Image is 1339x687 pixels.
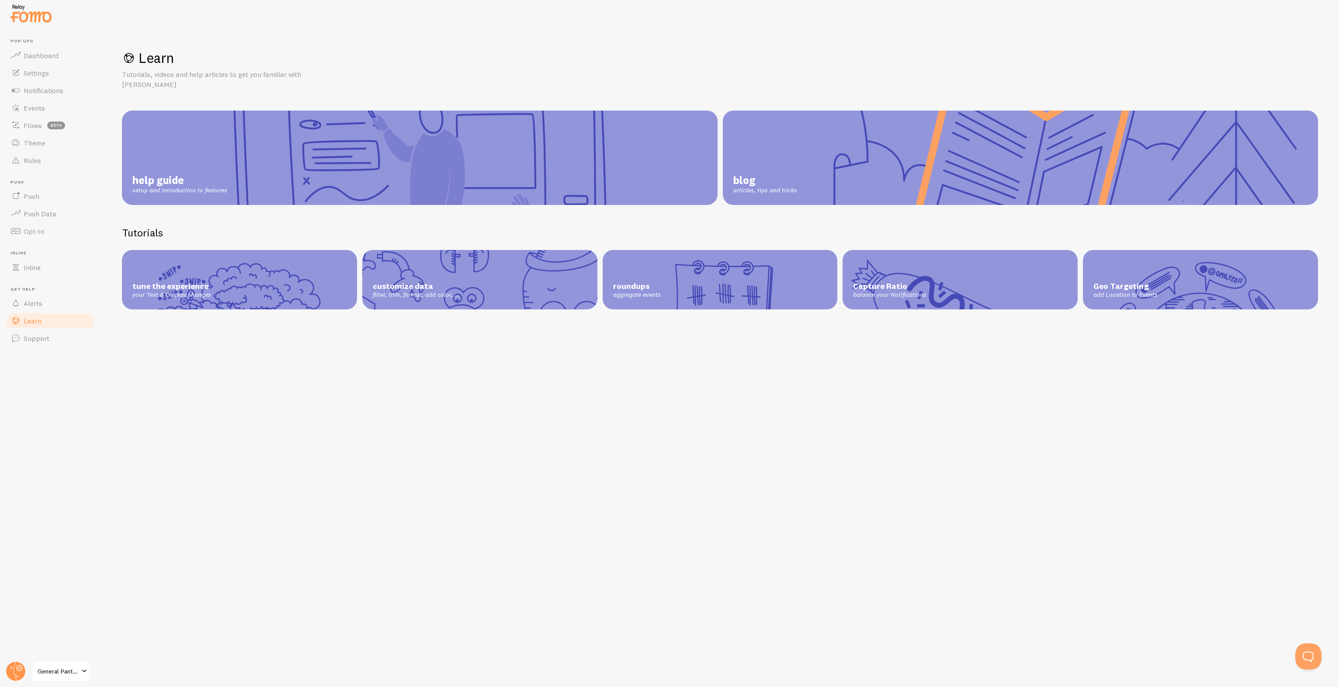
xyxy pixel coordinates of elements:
[5,330,95,347] a: Support
[38,666,79,677] span: General Pants Co.
[24,104,45,112] span: Events
[132,291,347,299] span: your Text & Display changes
[24,263,41,272] span: Inline
[5,64,95,82] a: Settings
[24,209,56,218] span: Push Data
[24,192,39,201] span: Push
[132,281,347,291] span: tune the experience
[5,205,95,222] a: Push Data
[10,250,95,256] span: Inline
[122,226,1318,239] h2: Tutorials
[1295,643,1322,670] iframe: Help Scout Beacon - Open
[10,38,95,44] span: Pop-ups
[24,316,42,325] span: Learn
[24,86,63,95] span: Notifications
[5,295,95,312] a: Alerts
[10,180,95,185] span: Push
[132,187,227,194] span: setup and introduction to features
[1093,291,1308,299] span: add Location to Events
[5,82,95,99] a: Notifications
[613,281,827,291] span: roundups
[122,49,1318,67] h1: Learn
[5,152,95,169] a: Rules
[5,312,95,330] a: Learn
[5,99,95,117] a: Events
[853,291,1067,299] span: balance your Notifications
[373,281,587,291] span: customize data
[853,281,1067,291] span: Capture Ratio
[24,69,49,77] span: Settings
[24,139,45,147] span: Theme
[5,187,95,205] a: Push
[5,134,95,152] a: Theme
[24,121,42,130] span: Flows
[733,173,797,187] span: blog
[132,173,227,187] span: help guide
[613,291,827,299] span: aggregate events
[122,111,718,205] a: help guide setup and introduction to features
[733,187,797,194] span: articles, tips and tricks
[24,299,42,308] span: Alerts
[1093,281,1308,291] span: Geo Targeting
[10,287,95,292] span: Get Help
[24,227,44,236] span: Opt-In
[9,2,53,24] img: fomo-relay-logo-orange.svg
[5,259,95,276] a: Inline
[5,222,95,240] a: Opt-In
[47,121,65,129] span: beta
[24,156,41,165] span: Rules
[31,661,90,682] a: General Pants Co.
[122,69,332,90] p: Tutorials, videos and help articles to get you familiar with [PERSON_NAME]
[723,111,1318,205] a: blog articles, tips and tricks
[373,291,587,299] span: filter, trim, format, add color, ...
[24,334,49,343] span: Support
[5,47,95,64] a: Dashboard
[24,51,59,60] span: Dashboard
[5,117,95,134] a: Flows beta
